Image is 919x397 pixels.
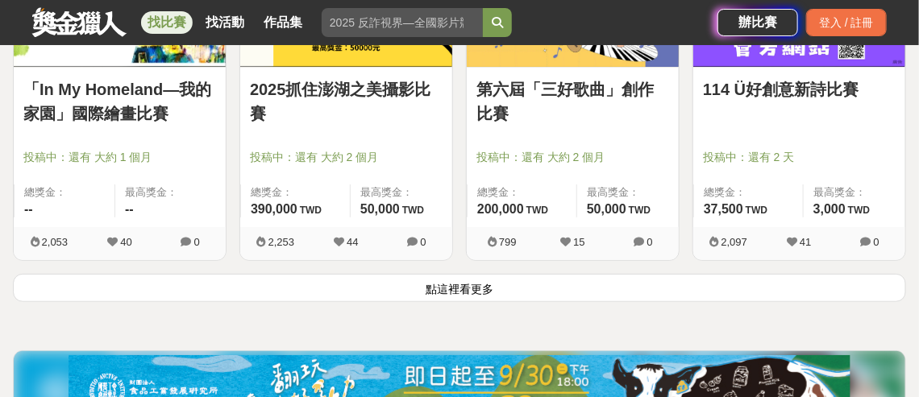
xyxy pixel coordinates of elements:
span: 200,000 [477,202,524,216]
span: 0 [874,236,879,248]
span: 37,500 [704,202,743,216]
span: 41 [800,236,811,248]
span: TWD [300,205,322,216]
span: 投稿中：還有 大約 2 個月 [476,149,669,166]
span: 2,097 [721,236,748,248]
span: 最高獎金： [125,184,216,201]
span: 0 [421,236,426,248]
button: 點這裡看更多 [13,274,906,302]
span: 50,000 [587,202,626,216]
a: 找活動 [199,11,251,34]
a: 辦比賽 [717,9,798,36]
a: 「In My Homeland—我的家園」國際繪畫比賽 [23,77,216,126]
span: 50,000 [360,202,400,216]
a: 作品集 [257,11,309,34]
span: 44 [347,236,358,248]
span: 3,000 [813,202,846,216]
a: 找比賽 [141,11,193,34]
span: 總獎金： [251,184,340,201]
span: TWD [746,205,767,216]
a: 第六屆「三好歌曲」創作比賽 [476,77,669,126]
span: 投稿中：還有 大約 2 個月 [250,149,443,166]
span: 最高獎金： [360,184,443,201]
span: TWD [526,205,548,216]
span: -- [24,202,33,216]
span: 投稿中：還有 大約 1 個月 [23,149,216,166]
span: TWD [848,205,870,216]
span: 799 [499,236,517,248]
span: 0 [647,236,653,248]
span: TWD [402,205,424,216]
span: TWD [629,205,651,216]
span: 投稿中：還有 2 天 [703,149,896,166]
span: 最高獎金： [587,184,669,201]
span: 2,253 [268,236,295,248]
span: -- [125,202,134,216]
input: 2025 反詐視界—全國影片競賽 [322,8,483,37]
span: 15 [573,236,584,248]
span: 總獎金： [477,184,567,201]
a: 114 Ü好創意新詩比賽 [703,77,896,101]
span: 總獎金： [24,184,105,201]
span: 40 [120,236,131,248]
a: 2025抓住澎湖之美攝影比賽 [250,77,443,126]
span: 最高獎金： [813,184,896,201]
span: 0 [194,236,200,248]
span: 總獎金： [704,184,793,201]
span: 2,053 [42,236,69,248]
div: 登入 / 註冊 [806,9,887,36]
span: 390,000 [251,202,297,216]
